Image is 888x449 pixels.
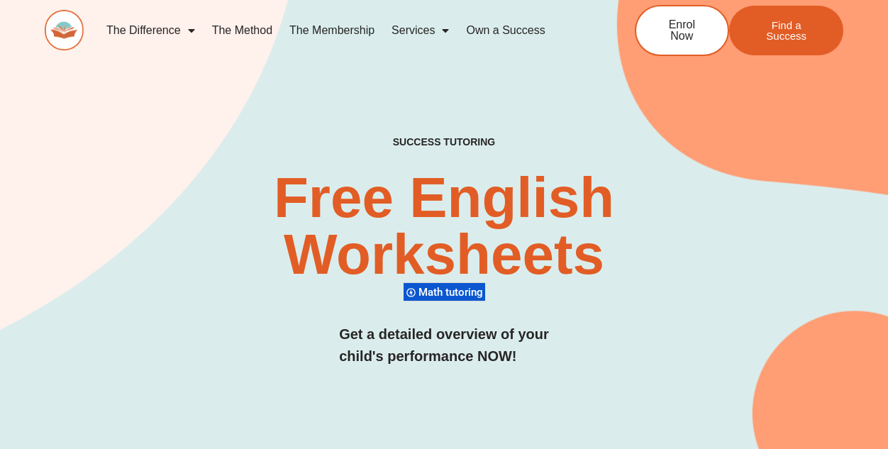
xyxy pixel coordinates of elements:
span: Enrol Now [657,19,706,42]
a: Own a Success [457,14,553,47]
a: Enrol Now [635,5,729,56]
a: Find a Success [729,6,843,55]
h4: SUCCESS TUTORING​ [326,136,562,148]
span: Math tutoring [418,286,487,299]
span: Find a Success [750,20,822,41]
a: The Difference [98,14,204,47]
a: The Method [204,14,281,47]
h2: Free English Worksheets​ [180,170,708,283]
div: Math tutoring [404,282,485,301]
h3: Get a detailed overview of your child's performance NOW! [339,323,549,367]
a: Services [383,14,457,47]
nav: Menu [98,14,589,47]
a: The Membership [281,14,383,47]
